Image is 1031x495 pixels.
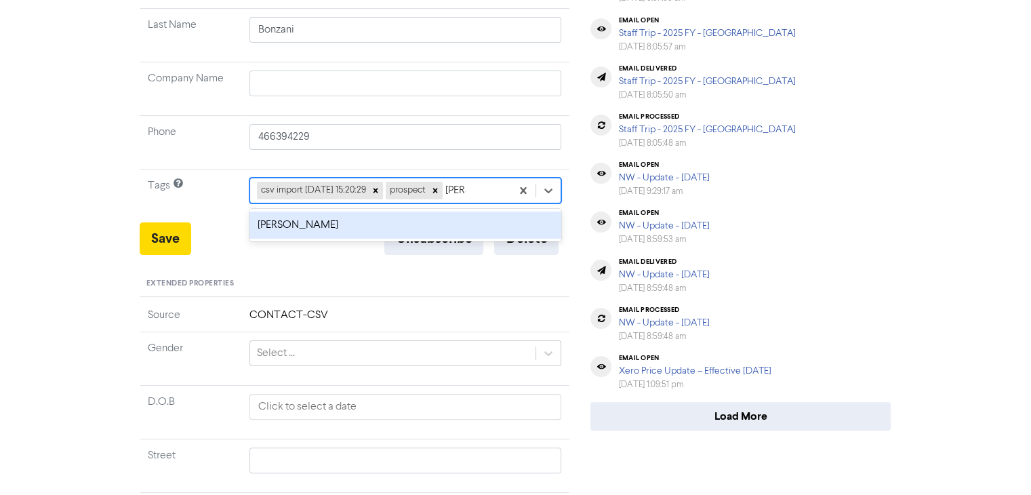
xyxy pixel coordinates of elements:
button: Load More [590,402,891,431]
div: email processed [618,306,709,314]
td: Street [140,439,241,492]
a: Xero Price Update – Effective [DATE] [618,366,771,376]
td: Phone [140,116,241,170]
input: Click to select a date [249,394,562,420]
a: Staff Trip - 2025 FY - [GEOGRAPHIC_DATA] [618,125,795,134]
div: [DATE] 9:29:17 am [618,185,709,198]
td: Gender [140,332,241,385]
td: Last Name [140,9,241,62]
div: [DATE] 8:05:57 am [618,41,795,54]
div: Select ... [257,345,295,361]
div: email open [618,161,709,169]
td: Tags [140,170,241,223]
div: email open [618,209,709,217]
div: email open [618,16,795,24]
div: [DATE] 8:05:50 am [618,89,795,102]
div: [PERSON_NAME] [249,212,562,239]
a: NW - Update - [DATE] [618,221,709,231]
div: [DATE] 8:59:48 am [618,282,709,295]
a: NW - Update - [DATE] [618,318,709,328]
div: [DATE] 8:05:48 am [618,137,795,150]
button: Save [140,222,191,255]
div: email delivered [618,64,795,73]
div: csv import [DATE] 15:20:29 [257,182,368,199]
div: prospect [386,182,428,199]
td: Source [140,307,241,332]
td: Company Name [140,62,241,116]
div: Extended Properties [140,271,570,297]
a: Staff Trip - 2025 FY - [GEOGRAPHIC_DATA] [618,77,795,86]
div: [DATE] 8:59:48 am [618,330,709,343]
iframe: Chat Widget [963,430,1031,495]
a: NW - Update - [DATE] [618,173,709,182]
div: email delivered [618,258,709,266]
div: email open [618,354,771,362]
div: [DATE] 8:59:53 am [618,233,709,246]
td: D.O.B [140,385,241,439]
td: CONTACT-CSV [241,307,570,332]
div: [DATE] 1:09:51 pm [618,378,771,391]
a: NW - Update - [DATE] [618,270,709,279]
div: email processed [618,113,795,121]
a: Staff Trip - 2025 FY - [GEOGRAPHIC_DATA] [618,28,795,38]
